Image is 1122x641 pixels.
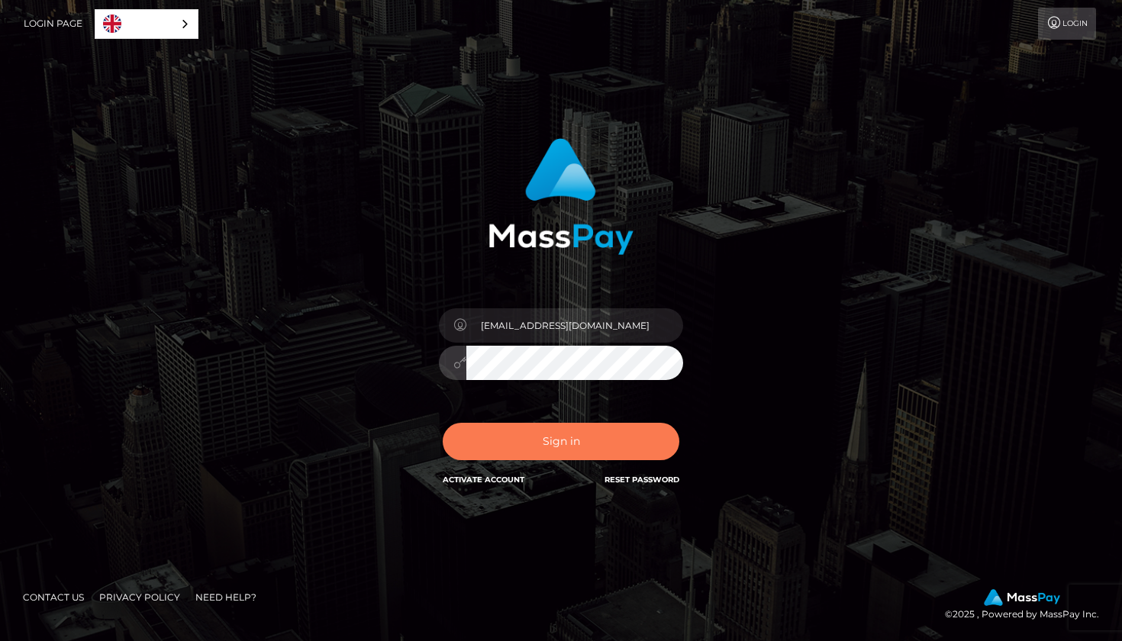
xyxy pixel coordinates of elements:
[1038,8,1096,40] a: Login
[95,9,198,39] aside: Language selected: English
[945,589,1111,623] div: © 2025 , Powered by MassPay Inc.
[443,475,524,485] a: Activate Account
[24,8,82,40] a: Login Page
[95,10,198,38] a: English
[17,585,90,609] a: Contact Us
[488,138,634,255] img: MassPay Login
[189,585,263,609] a: Need Help?
[93,585,186,609] a: Privacy Policy
[443,423,679,460] button: Sign in
[466,308,683,343] input: E-mail...
[984,589,1060,606] img: MassPay
[95,9,198,39] div: Language
[605,475,679,485] a: Reset Password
